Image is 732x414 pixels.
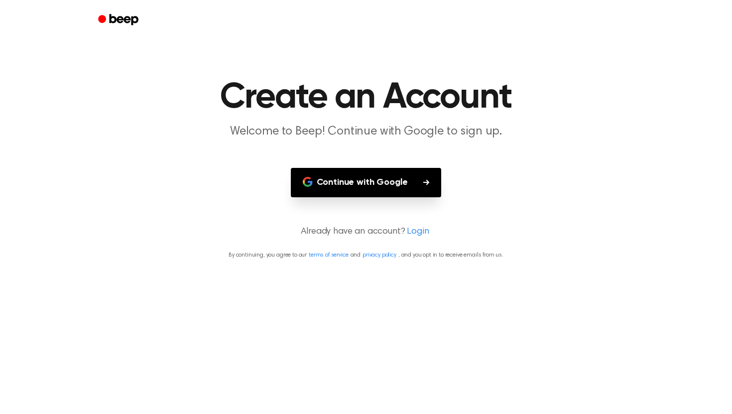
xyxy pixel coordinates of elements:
[91,10,147,30] a: Beep
[12,225,720,239] p: Already have an account?
[363,252,396,258] a: privacy policy
[175,124,557,140] p: Welcome to Beep! Continue with Google to sign up.
[291,168,442,197] button: Continue with Google
[12,251,720,260] p: By continuing, you agree to our and , and you opt in to receive emails from us.
[309,252,348,258] a: terms of service
[407,225,429,239] a: Login
[111,80,621,116] h1: Create an Account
